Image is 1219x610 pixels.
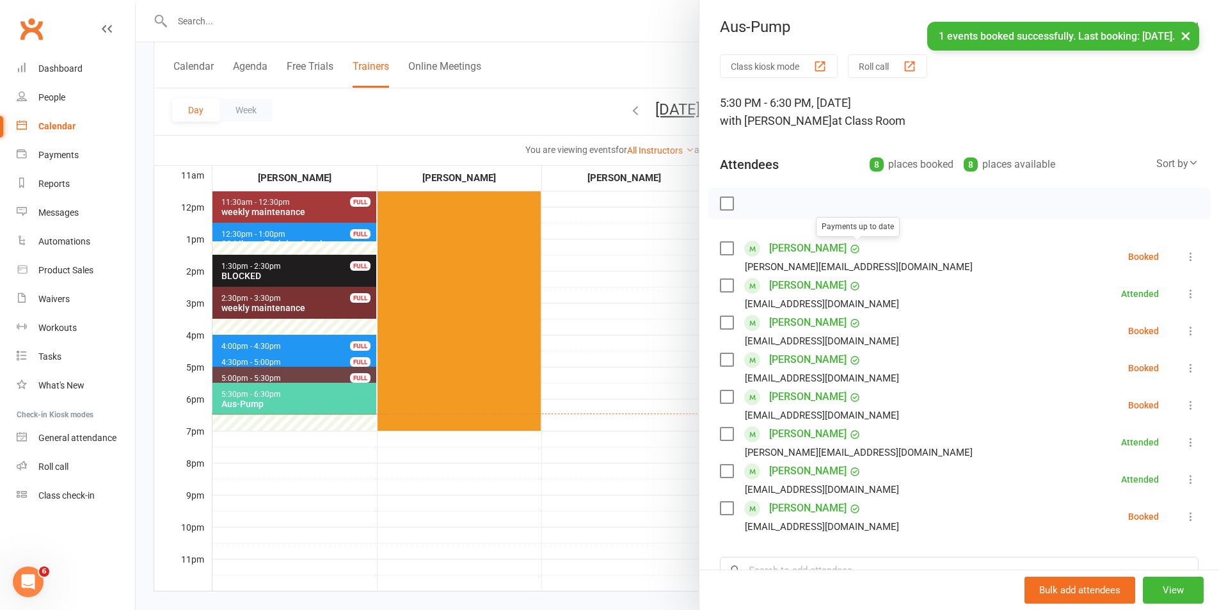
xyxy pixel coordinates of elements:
[964,157,978,172] div: 8
[1121,475,1159,484] div: Attended
[17,170,135,198] a: Reports
[17,453,135,481] a: Roll call
[1121,438,1159,447] div: Attended
[17,83,135,112] a: People
[17,285,135,314] a: Waivers
[745,481,899,498] div: [EMAIL_ADDRESS][DOMAIN_NAME]
[39,566,49,577] span: 6
[745,259,973,275] div: [PERSON_NAME][EMAIL_ADDRESS][DOMAIN_NAME]
[17,54,135,83] a: Dashboard
[38,63,83,74] div: Dashboard
[870,157,884,172] div: 8
[769,275,847,296] a: [PERSON_NAME]
[1128,512,1159,521] div: Booked
[13,566,44,597] iframe: Intercom live chat
[17,227,135,256] a: Automations
[745,333,899,349] div: [EMAIL_ADDRESS][DOMAIN_NAME]
[699,18,1219,36] div: Aus-Pump
[745,370,899,387] div: [EMAIL_ADDRESS][DOMAIN_NAME]
[870,156,953,173] div: places booked
[769,424,847,444] a: [PERSON_NAME]
[745,444,973,461] div: [PERSON_NAME][EMAIL_ADDRESS][DOMAIN_NAME]
[38,236,90,246] div: Automations
[927,22,1199,51] div: 1 events booked successfully. Last booking: [DATE].
[745,296,899,312] div: [EMAIL_ADDRESS][DOMAIN_NAME]
[1024,577,1135,604] button: Bulk add attendees
[17,112,135,141] a: Calendar
[720,94,1199,130] div: 5:30 PM - 6:30 PM, [DATE]
[745,518,899,535] div: [EMAIL_ADDRESS][DOMAIN_NAME]
[816,217,900,237] div: Payments up to date
[17,314,135,342] a: Workouts
[38,207,79,218] div: Messages
[17,424,135,453] a: General attendance kiosk mode
[38,380,84,390] div: What's New
[38,265,93,275] div: Product Sales
[38,294,70,304] div: Waivers
[38,179,70,189] div: Reports
[17,198,135,227] a: Messages
[1128,364,1159,373] div: Booked
[720,156,779,173] div: Attendees
[832,114,905,127] span: at Class Room
[1174,22,1197,49] button: ×
[769,238,847,259] a: [PERSON_NAME]
[17,481,135,510] a: Class kiosk mode
[1128,401,1159,410] div: Booked
[38,323,77,333] div: Workouts
[17,256,135,285] a: Product Sales
[1156,156,1199,172] div: Sort by
[720,54,838,78] button: Class kiosk mode
[720,114,832,127] span: with [PERSON_NAME]
[17,371,135,400] a: What's New
[769,312,847,333] a: [PERSON_NAME]
[1143,577,1204,604] button: View
[1121,289,1159,298] div: Attended
[720,557,1199,584] input: Search to add attendees
[1128,252,1159,261] div: Booked
[15,13,47,45] a: Clubworx
[848,54,927,78] button: Roll call
[17,141,135,170] a: Payments
[769,349,847,370] a: [PERSON_NAME]
[769,461,847,481] a: [PERSON_NAME]
[38,462,68,472] div: Roll call
[38,490,95,501] div: Class check-in
[38,433,116,443] div: General attendance
[38,150,79,160] div: Payments
[17,342,135,371] a: Tasks
[964,156,1055,173] div: places available
[745,407,899,424] div: [EMAIL_ADDRESS][DOMAIN_NAME]
[769,387,847,407] a: [PERSON_NAME]
[38,92,65,102] div: People
[769,498,847,518] a: [PERSON_NAME]
[38,121,76,131] div: Calendar
[38,351,61,362] div: Tasks
[1128,326,1159,335] div: Booked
